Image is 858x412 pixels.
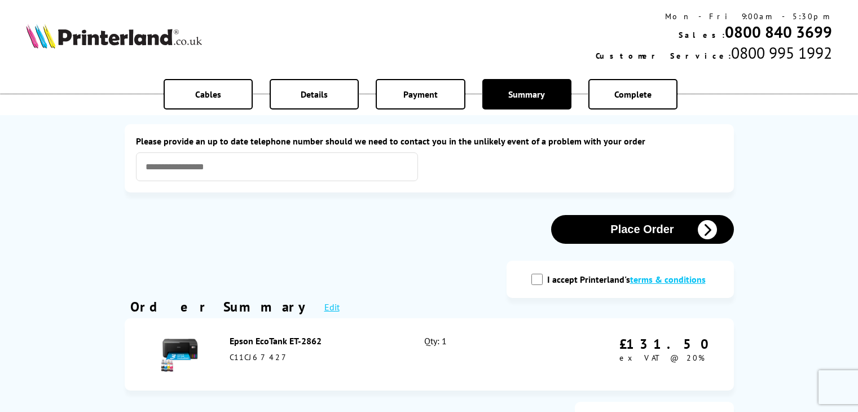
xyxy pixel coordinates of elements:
[619,335,717,353] div: £131.50
[403,89,438,100] span: Payment
[136,135,723,147] label: Please provide an up to date telephone number should we need to contact you in the unlikely event...
[508,89,545,100] span: Summary
[301,89,328,100] span: Details
[679,30,725,40] span: Sales:
[26,24,202,49] img: Printerland Logo
[619,353,705,363] span: ex VAT @ 20%
[630,274,706,285] a: modal_tc
[614,89,652,100] span: Complete
[596,11,832,21] div: Mon - Fri 9:00am - 5:30pm
[731,42,832,63] span: 0800 995 1992
[230,335,400,347] div: Epson EcoTank ET-2862
[596,51,731,61] span: Customer Service:
[230,352,400,362] div: C11CJ67427
[424,335,541,374] div: Qty: 1
[195,89,221,100] span: Cables
[324,301,340,313] a: Edit
[130,298,313,315] div: Order Summary
[551,215,734,244] button: Place Order
[160,334,200,373] img: Epson EcoTank ET-2862
[547,274,711,285] label: I accept Printerland's
[725,21,832,42] a: 0800 840 3699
